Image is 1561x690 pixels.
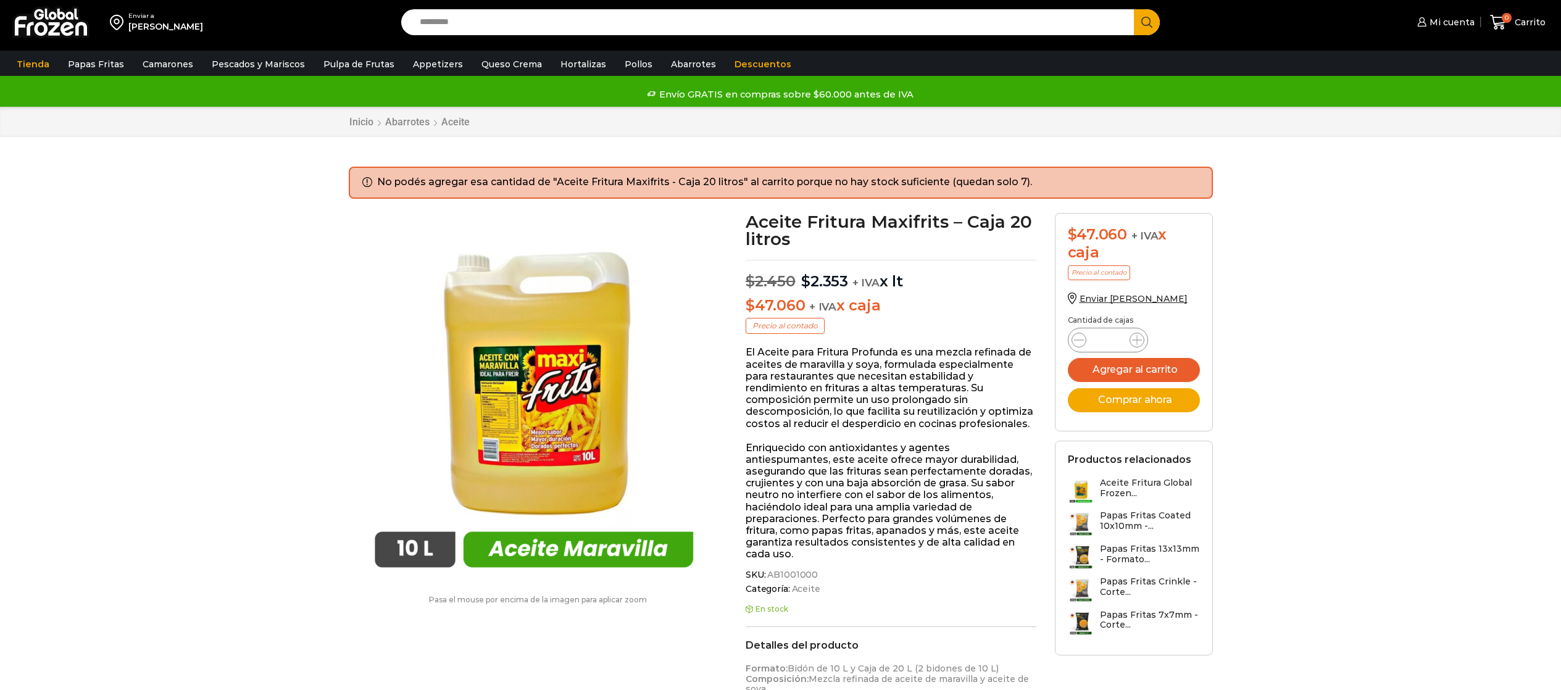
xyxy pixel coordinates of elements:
[1068,544,1200,570] a: Papas Fritas 13x13mm - Formato...
[1068,478,1200,504] a: Aceite Fritura Global Frozen...
[349,116,470,128] nav: Breadcrumb
[618,52,659,76] a: Pollos
[746,605,1036,613] p: En stock
[1068,358,1200,382] button: Agregar al carrito
[728,52,797,76] a: Descuentos
[746,346,1036,429] p: El Aceite para Fritura Profunda es una mezcla refinada de aceites de maravilla y soya, formulada ...
[1487,8,1549,37] a: 0 Carrito
[809,301,836,313] span: + IVA
[441,116,470,128] a: Aceite
[746,272,796,290] bdi: 2.450
[746,639,1036,651] h2: Detalles del producto
[1068,610,1200,636] a: Papas Fritas 7x7mm - Corte...
[665,52,722,76] a: Abarrotes
[62,52,130,76] a: Papas Fritas
[1068,293,1188,304] a: Enviar [PERSON_NAME]
[801,272,848,290] bdi: 2.353
[128,20,203,33] div: [PERSON_NAME]
[475,52,548,76] a: Queso Crema
[1502,13,1512,23] span: 0
[554,52,612,76] a: Hortalizas
[349,596,728,604] p: Pasa el mouse por encima de la imagen para aplicar zoom
[1131,230,1159,242] span: + IVA
[1100,544,1200,565] h3: Papas Fritas 13x13mm - Formato...
[746,318,825,334] p: Precio al contado
[136,52,199,76] a: Camarones
[1068,454,1191,465] h2: Productos relacionados
[377,175,1200,189] li: No podés agregar esa cantidad de "Aceite Fritura Maxifrits - Caja 20 litros" al carrito porque no...
[746,272,755,290] span: $
[1080,293,1188,304] span: Enviar [PERSON_NAME]
[349,213,719,583] img: aceite
[1068,388,1200,412] button: Comprar ahora
[1414,10,1475,35] a: Mi cuenta
[746,663,788,674] strong: Formato:
[1100,478,1200,499] h3: Aceite Fritura Global Frozen...
[385,116,430,128] a: Abarrotes
[746,213,1036,247] h1: Aceite Fritura Maxifrits – Caja 20 litros
[128,12,203,20] div: Enviar a
[1512,16,1546,28] span: Carrito
[1068,226,1200,262] div: x caja
[790,584,820,594] a: Aceite
[1100,576,1200,597] h3: Papas Fritas Crinkle - Corte...
[746,260,1036,291] p: x lt
[1068,225,1127,243] bdi: 47.060
[746,297,1036,315] p: x caja
[1068,576,1200,603] a: Papas Fritas Crinkle - Corte...
[1100,610,1200,631] h3: Papas Fritas 7x7mm - Corte...
[746,673,809,684] strong: Composición:
[1096,331,1120,349] input: Product quantity
[1068,265,1130,280] p: Precio al contado
[746,296,755,314] span: $
[746,584,1036,594] span: Categoría:
[10,52,56,76] a: Tienda
[1068,510,1200,537] a: Papas Fritas Coated 10x10mm -...
[206,52,311,76] a: Pescados y Mariscos
[349,116,374,128] a: Inicio
[746,442,1036,560] p: Enriquecido con antioxidantes y agentes antiespumantes, este aceite ofrece mayor durabilidad, ase...
[801,272,810,290] span: $
[746,570,1036,580] span: SKU:
[746,296,805,314] bdi: 47.060
[1068,225,1077,243] span: $
[765,570,818,580] span: AB1001000
[1426,16,1475,28] span: Mi cuenta
[852,276,880,289] span: + IVA
[317,52,401,76] a: Pulpa de Frutas
[1134,9,1160,35] button: Search button
[1068,316,1200,325] p: Cantidad de cajas
[110,12,128,33] img: address-field-icon.svg
[1100,510,1200,531] h3: Papas Fritas Coated 10x10mm -...
[407,52,469,76] a: Appetizers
